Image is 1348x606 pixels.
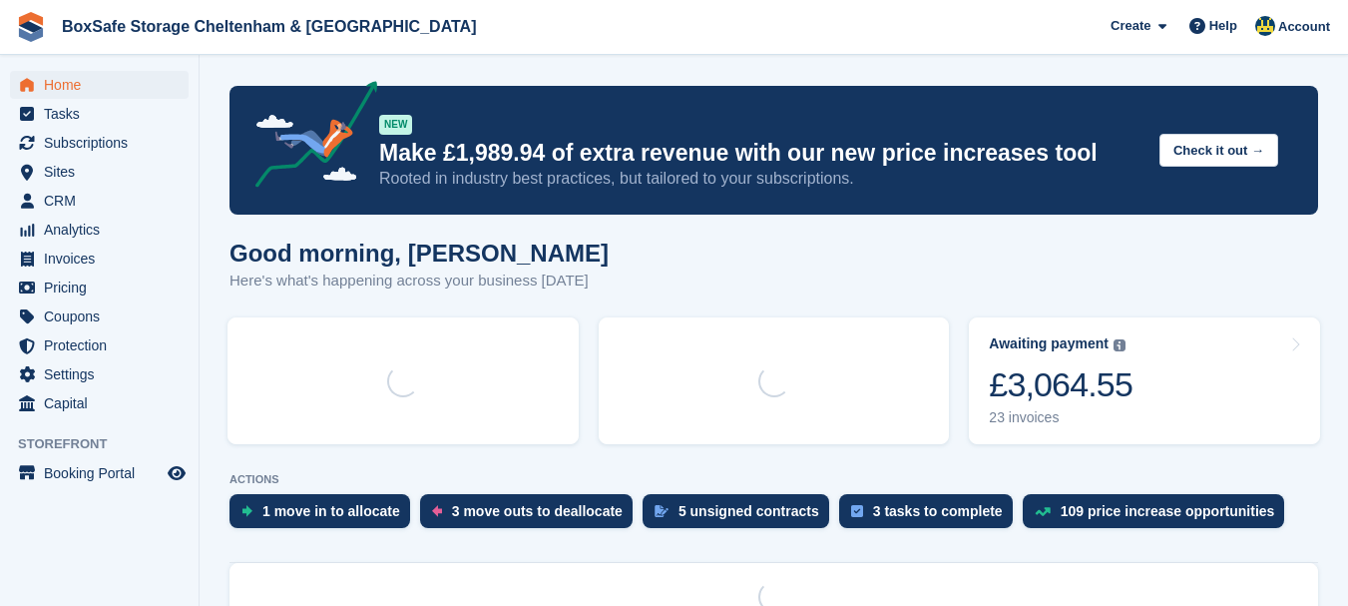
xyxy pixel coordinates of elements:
[10,245,189,273] a: menu
[54,10,484,43] a: BoxSafe Storage Cheltenham & [GEOGRAPHIC_DATA]
[44,158,164,186] span: Sites
[10,331,189,359] a: menu
[18,434,199,454] span: Storefront
[420,494,643,538] a: 3 move outs to deallocate
[452,503,623,519] div: 3 move outs to deallocate
[969,317,1320,444] a: Awaiting payment £3,064.55 23 invoices
[10,216,189,244] a: menu
[44,274,164,302] span: Pricing
[839,494,1023,538] a: 3 tasks to complete
[989,409,1132,426] div: 23 invoices
[432,505,442,517] img: move_outs_to_deallocate_icon-f764333ba52eb49d3ac5e1228854f67142a1ed5810a6f6cc68b1a99e826820c5.svg
[989,364,1132,405] div: £3,064.55
[1035,507,1051,516] img: price_increase_opportunities-93ffe204e8149a01c8c9dc8f82e8f89637d9d84a8eef4429ea346261dce0b2c0.svg
[165,461,189,485] a: Preview store
[44,71,164,99] span: Home
[44,187,164,215] span: CRM
[1255,16,1275,36] img: Kim Virabi
[10,158,189,186] a: menu
[1209,16,1237,36] span: Help
[1159,134,1278,167] button: Check it out →
[229,494,420,538] a: 1 move in to allocate
[241,505,252,517] img: move_ins_to_allocate_icon-fdf77a2bb77ea45bf5b3d319d69a93e2d87916cf1d5bf7949dd705db3b84f3ca.svg
[262,503,400,519] div: 1 move in to allocate
[10,459,189,487] a: menu
[10,274,189,302] a: menu
[678,503,819,519] div: 5 unsigned contracts
[229,473,1318,486] p: ACTIONS
[379,139,1143,168] p: Make £1,989.94 of extra revenue with our new price increases tool
[44,245,164,273] span: Invoices
[10,71,189,99] a: menu
[238,81,378,195] img: price-adjustments-announcement-icon-8257ccfd72463d97f412b2fc003d46551f7dbcb40ab6d574587a9cd5c0d94...
[44,100,164,128] span: Tasks
[229,240,609,267] h1: Good morning, [PERSON_NAME]
[379,115,412,135] div: NEW
[379,168,1143,190] p: Rooted in industry best practices, but tailored to your subscriptions.
[1278,17,1330,37] span: Account
[229,270,609,293] p: Here's what's happening across your business [DATE]
[1114,339,1125,351] img: icon-info-grey-7440780725fd019a000dd9b08b2336e03edf1995a4989e88bcd33f0948082b44.svg
[44,216,164,244] span: Analytics
[10,389,189,417] a: menu
[989,335,1109,352] div: Awaiting payment
[1023,494,1295,538] a: 109 price increase opportunities
[10,303,189,330] a: menu
[1111,16,1150,36] span: Create
[44,129,164,157] span: Subscriptions
[44,331,164,359] span: Protection
[16,12,46,42] img: stora-icon-8386f47178a22dfd0bd8f6a31ec36ba5ce8667c1dd55bd0f319d3a0aa187defe.svg
[44,360,164,388] span: Settings
[44,459,164,487] span: Booking Portal
[851,505,863,517] img: task-75834270c22a3079a89374b754ae025e5fb1db73e45f91037f5363f120a921f8.svg
[10,100,189,128] a: menu
[655,505,669,517] img: contract_signature_icon-13c848040528278c33f63329250d36e43548de30e8caae1d1a13099fd9432cc5.svg
[10,360,189,388] a: menu
[10,129,189,157] a: menu
[10,187,189,215] a: menu
[44,389,164,417] span: Capital
[1061,503,1275,519] div: 109 price increase opportunities
[44,303,164,330] span: Coupons
[643,494,839,538] a: 5 unsigned contracts
[873,503,1003,519] div: 3 tasks to complete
